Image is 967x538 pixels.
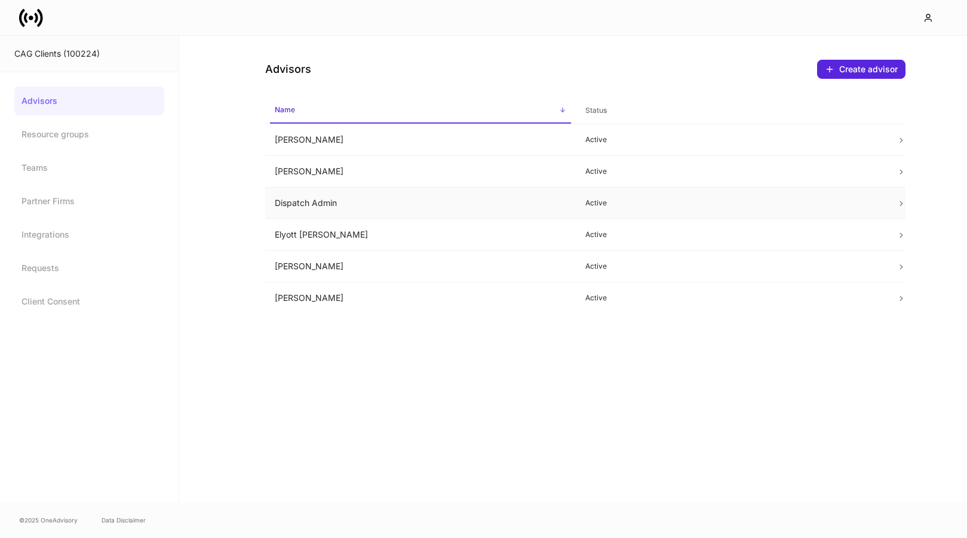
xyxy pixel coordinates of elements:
[270,98,572,124] span: Name
[585,167,877,176] p: Active
[581,99,882,123] span: Status
[585,198,877,208] p: Active
[14,254,164,282] a: Requests
[265,251,576,282] td: [PERSON_NAME]
[275,104,295,115] h6: Name
[14,153,164,182] a: Teams
[14,48,164,60] div: CAG Clients (100224)
[817,60,905,79] button: Create advisor
[265,156,576,187] td: [PERSON_NAME]
[19,515,78,525] span: © 2025 OneAdvisory
[265,282,576,314] td: [PERSON_NAME]
[585,262,877,271] p: Active
[14,120,164,149] a: Resource groups
[14,220,164,249] a: Integrations
[585,135,877,145] p: Active
[585,104,607,116] h6: Status
[265,219,576,251] td: Elyott [PERSON_NAME]
[265,187,576,219] td: Dispatch Admin
[825,64,898,74] div: Create advisor
[265,124,576,156] td: [PERSON_NAME]
[585,293,877,303] p: Active
[585,230,877,239] p: Active
[265,62,311,76] h4: Advisors
[14,87,164,115] a: Advisors
[102,515,146,525] a: Data Disclaimer
[14,187,164,216] a: Partner Firms
[14,287,164,316] a: Client Consent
